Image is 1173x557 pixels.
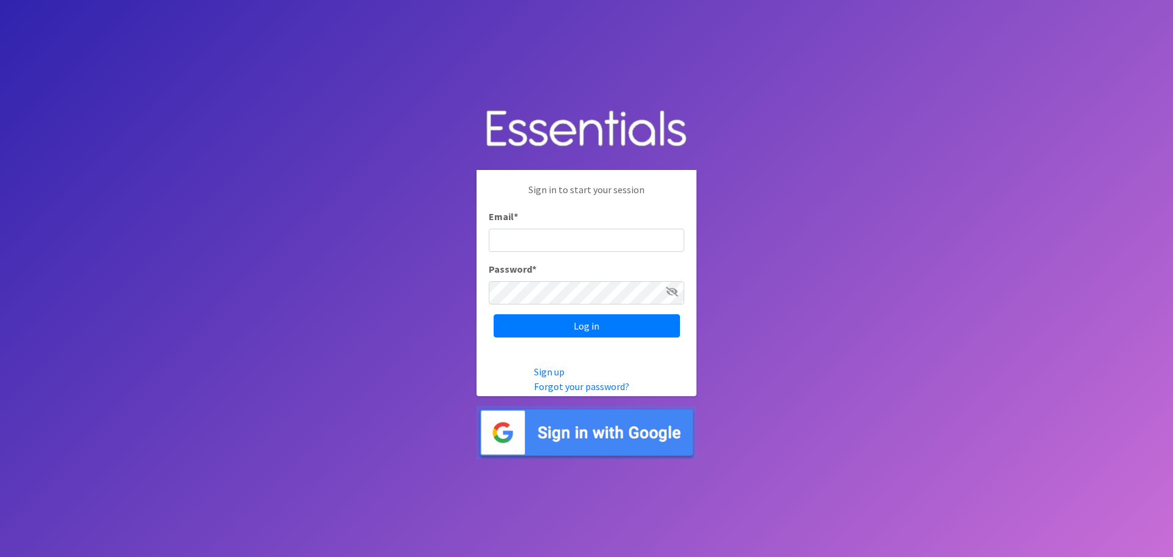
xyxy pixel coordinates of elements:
[534,380,629,393] a: Forgot your password?
[477,406,696,459] img: Sign in with Google
[534,366,565,378] a: Sign up
[489,209,518,224] label: Email
[489,182,684,209] p: Sign in to start your session
[494,314,680,338] input: Log in
[514,210,518,223] abbr: required
[489,262,536,276] label: Password
[477,98,696,161] img: Human Essentials
[532,263,536,275] abbr: required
